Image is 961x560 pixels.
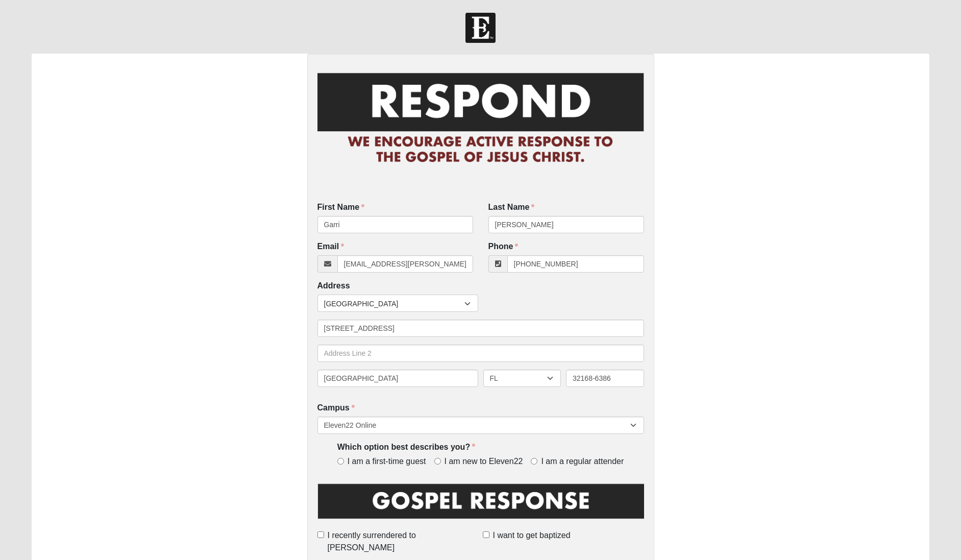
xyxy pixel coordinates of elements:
[488,202,535,213] label: Last Name
[531,458,537,465] input: I am a regular attender
[317,241,344,253] label: Email
[348,456,426,468] span: I am a first-time guest
[483,531,489,538] input: I want to get baptized
[317,402,355,414] label: Campus
[445,456,523,468] span: I am new to Eleven22
[317,202,365,213] label: First Name
[541,456,624,468] span: I am a regular attender
[488,241,519,253] label: Phone
[317,64,644,173] img: RespondCardHeader.png
[317,280,350,292] label: Address
[324,295,464,312] span: [GEOGRAPHIC_DATA]
[434,458,441,465] input: I am new to Eleven22
[493,529,571,542] span: I want to get baptized
[317,370,478,387] input: City
[317,320,644,337] input: Address Line 1
[566,370,644,387] input: Zip
[328,529,479,554] span: I recently surrendered to [PERSON_NAME]
[337,458,344,465] input: I am a first-time guest
[337,442,475,453] label: Which option best describes you?
[317,531,324,538] input: I recently surrendered to [PERSON_NAME]
[317,482,644,527] img: GospelResponseBLK.png
[465,13,496,43] img: Church of Eleven22 Logo
[317,345,644,362] input: Address Line 2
